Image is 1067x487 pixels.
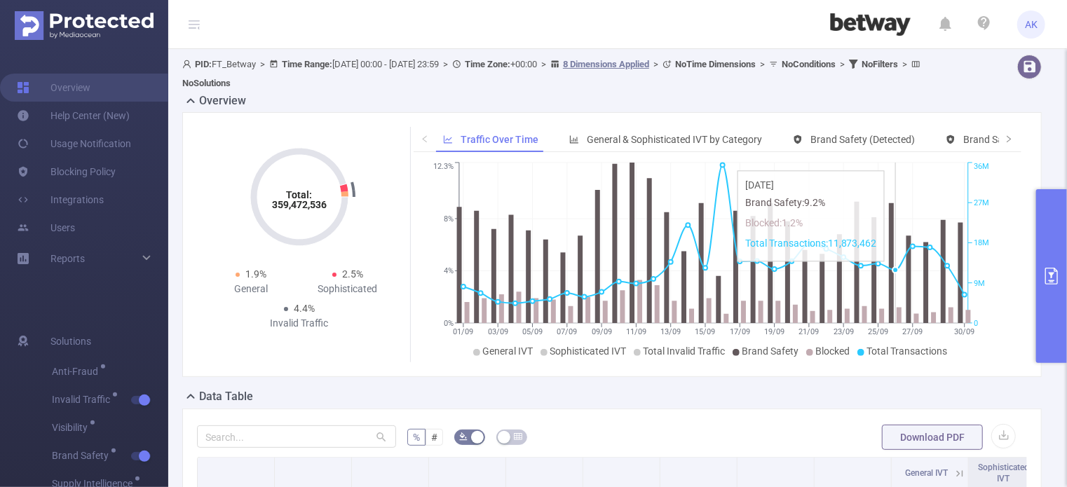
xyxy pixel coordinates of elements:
[17,158,116,186] a: Blocking Policy
[522,327,543,336] tspan: 05/09
[514,432,522,441] i: icon: table
[287,189,313,200] tspan: Total:
[810,134,915,145] span: Brand Safety (Detected)
[537,59,550,69] span: >
[974,239,989,248] tspan: 18M
[431,432,437,443] span: #
[199,388,253,405] h2: Data Table
[52,366,103,376] span: Anti-Fraud
[50,253,85,264] span: Reports
[782,59,836,69] b: No Conditions
[974,198,989,207] tspan: 27M
[862,59,898,69] b: No Filters
[17,74,90,102] a: Overview
[557,327,577,336] tspan: 07/09
[764,327,784,336] tspan: 19/09
[569,135,579,144] i: icon: bar-chart
[963,134,1063,145] span: Brand Safety (Blocked)
[454,327,474,336] tspan: 01/09
[52,423,93,432] span: Visibility
[197,425,396,448] input: Search...
[465,59,510,69] b: Time Zone:
[342,268,363,280] span: 2.5%
[182,59,924,88] span: FT_Betway [DATE] 00:00 - [DATE] 23:59 +00:00
[17,214,75,242] a: Users
[626,327,646,336] tspan: 11/09
[52,451,114,460] span: Brand Safety
[799,327,820,336] tspan: 21/09
[955,327,975,336] tspan: 30/09
[974,163,989,172] tspan: 36M
[256,59,269,69] span: >
[660,327,681,336] tspan: 13/09
[974,279,985,288] tspan: 9M
[978,462,1029,483] span: Sophisticated IVT
[563,59,649,69] u: 8 Dimensions Applied
[550,345,627,357] span: Sophisticated IVT
[644,345,726,357] span: Total Invalid Traffic
[443,135,453,144] i: icon: line-chart
[868,327,888,336] tspan: 25/09
[742,345,799,357] span: Brand Safety
[1025,11,1038,39] span: AK
[695,327,716,336] tspan: 15/09
[50,327,91,355] span: Solutions
[903,327,923,336] tspan: 27/09
[836,59,849,69] span: >
[203,282,299,296] div: General
[649,59,662,69] span: >
[444,319,454,328] tspan: 0%
[15,11,154,40] img: Protected Media
[282,59,332,69] b: Time Range:
[444,267,454,276] tspan: 4%
[483,345,533,357] span: General IVT
[17,130,131,158] a: Usage Notification
[50,245,85,273] a: Reports
[906,468,949,478] span: General IVT
[17,186,104,214] a: Integrations
[816,345,850,357] span: Blocked
[867,345,948,357] span: Total Transactions
[461,134,538,145] span: Traffic Over Time
[587,134,762,145] span: General & Sophisticated IVT by Category
[182,60,195,69] i: icon: user
[195,59,212,69] b: PID:
[182,78,231,88] b: No Solutions
[17,102,130,130] a: Help Center (New)
[439,59,452,69] span: >
[299,282,396,296] div: Sophisticated
[834,327,854,336] tspan: 23/09
[488,327,508,336] tspan: 03/09
[245,268,266,280] span: 1.9%
[199,92,246,109] h2: Overview
[592,327,612,336] tspan: 09/09
[421,135,429,143] i: icon: left
[459,432,468,441] i: icon: bg-colors
[272,199,327,210] tspan: 359,472,536
[413,432,420,443] span: %
[294,303,315,314] span: 4.4%
[675,59,756,69] b: No Time Dimensions
[251,316,348,331] div: Invalid Traffic
[433,163,454,172] tspan: 12.3%
[52,395,115,404] span: Invalid Traffic
[882,425,983,450] button: Download PDF
[444,214,454,224] tspan: 8%
[730,327,750,336] tspan: 17/09
[1005,135,1013,143] i: icon: right
[974,319,978,328] tspan: 0
[898,59,911,69] span: >
[756,59,769,69] span: >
